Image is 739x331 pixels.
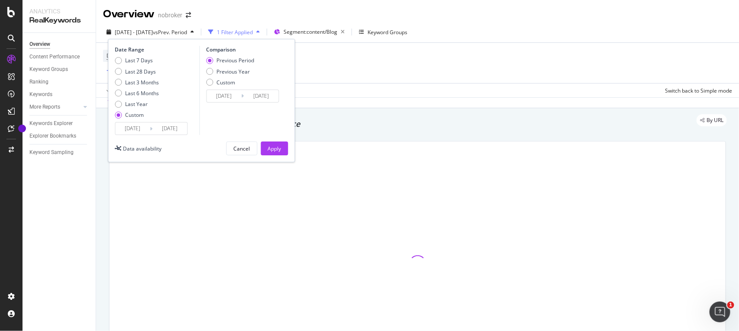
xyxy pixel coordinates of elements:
[29,90,90,99] a: Keywords
[205,25,263,39] button: 1 Filter Applied
[271,25,348,39] button: Segment:content/Blog
[207,90,241,102] input: Start Date
[268,145,281,152] div: Apply
[126,100,148,108] div: Last Year
[206,79,254,86] div: Custom
[29,119,90,128] a: Keywords Explorer
[115,90,159,97] div: Last 6 Months
[662,84,732,97] button: Switch back to Simple mode
[106,52,123,59] span: Device
[206,57,254,64] div: Previous Period
[29,148,74,157] div: Keyword Sampling
[206,46,281,53] div: Comparison
[158,11,182,19] div: nobroker
[727,302,734,309] span: 1
[216,57,254,64] div: Previous Period
[153,122,187,135] input: End Date
[217,29,253,36] div: 1 Filter Applied
[123,145,162,152] div: Data availability
[115,111,159,119] div: Custom
[29,148,90,157] a: Keyword Sampling
[216,68,250,75] div: Previous Year
[103,7,155,22] div: Overview
[115,100,159,108] div: Last Year
[665,87,732,94] div: Switch back to Simple mode
[29,119,73,128] div: Keywords Explorer
[697,114,727,126] div: legacy label
[116,122,150,135] input: Start Date
[284,28,337,35] span: Segment: content/Blog
[29,65,68,74] div: Keyword Groups
[29,132,90,141] a: Explorer Bookmarks
[216,79,235,86] div: Custom
[126,57,153,64] div: Last 7 Days
[29,16,89,26] div: RealKeywords
[29,77,90,87] a: Ranking
[355,25,411,39] button: Keyword Groups
[206,68,254,75] div: Previous Year
[115,79,159,86] div: Last 3 Months
[115,29,153,36] span: [DATE] - [DATE]
[29,40,50,49] div: Overview
[29,40,90,49] a: Overview
[126,68,156,75] div: Last 28 Days
[29,52,90,61] a: Content Performance
[115,57,159,64] div: Last 7 Days
[126,90,159,97] div: Last 6 Months
[29,77,48,87] div: Ranking
[115,68,159,75] div: Last 28 Days
[707,118,723,123] span: By URL
[710,302,730,322] iframe: Intercom live chat
[261,141,288,155] button: Apply
[18,125,26,132] div: Tooltip anchor
[153,29,187,36] span: vs Prev. Period
[29,7,89,16] div: Analytics
[103,25,197,39] button: [DATE] - [DATE]vsPrev. Period
[103,84,128,97] button: Apply
[368,29,407,36] div: Keyword Groups
[186,12,191,18] div: arrow-right-arrow-left
[29,90,52,99] div: Keywords
[29,103,60,112] div: More Reports
[29,52,80,61] div: Content Performance
[126,111,144,119] div: Custom
[29,103,81,112] a: More Reports
[226,141,258,155] button: Cancel
[115,46,197,53] div: Date Range
[103,66,138,76] button: Add Filter
[126,79,159,86] div: Last 3 Months
[29,65,90,74] a: Keyword Groups
[234,145,250,152] div: Cancel
[29,132,76,141] div: Explorer Bookmarks
[244,90,278,102] input: End Date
